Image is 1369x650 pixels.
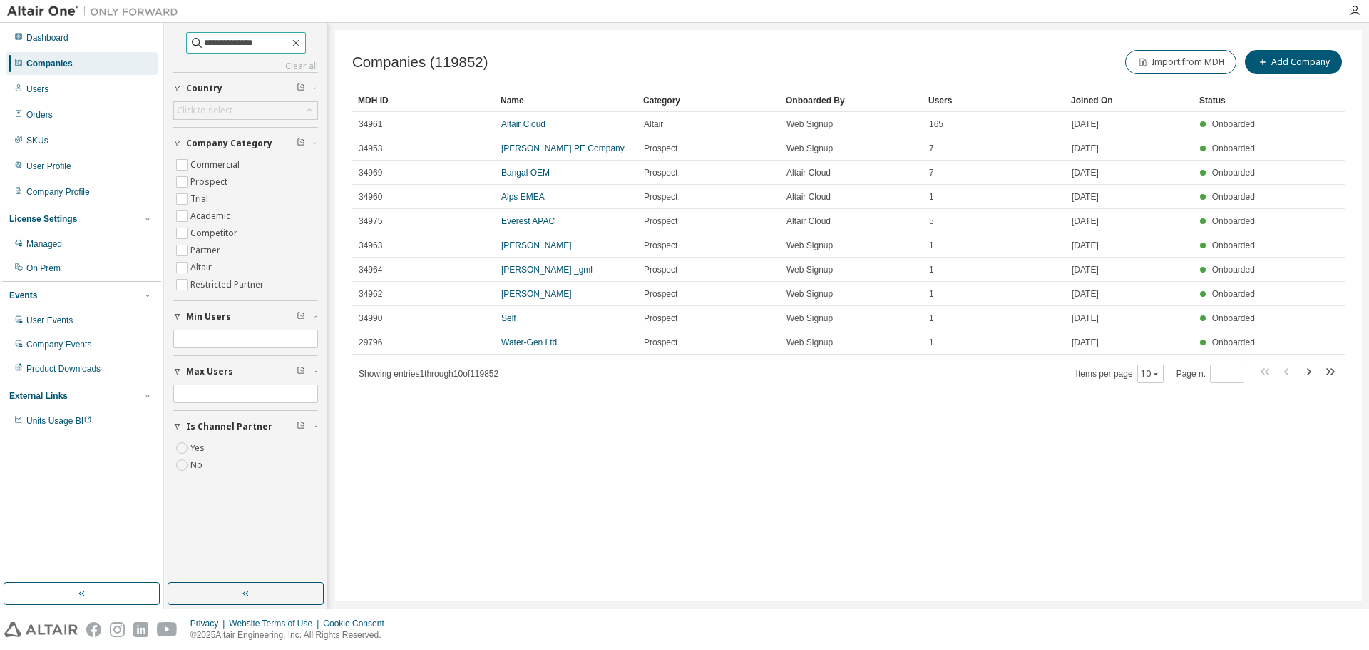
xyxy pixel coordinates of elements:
span: 29796 [359,337,382,348]
img: linkedin.svg [133,622,148,637]
span: 34975 [359,215,382,227]
span: Web Signup [786,264,833,275]
div: Managed [26,238,62,250]
div: Product Downloads [26,363,101,375]
span: Onboarded [1212,192,1255,202]
div: Dashboard [26,32,68,44]
div: Joined On [1071,89,1188,112]
span: 5 [929,215,934,227]
span: Is Channel Partner [186,421,272,432]
span: Items per page [1076,365,1164,383]
span: [DATE] [1072,215,1099,227]
span: Prospect [644,143,677,154]
span: Onboarded [1212,119,1255,129]
span: 34960 [359,191,382,203]
span: Altair Cloud [786,167,831,178]
a: Water-Gen Ltd. [501,337,560,347]
span: [DATE] [1072,167,1099,178]
span: 1 [929,191,934,203]
span: Altair [644,118,663,130]
a: Self [501,313,516,323]
a: Alps EMEA [501,192,545,202]
div: MDH ID [358,89,489,112]
span: [DATE] [1072,337,1099,348]
label: Commercial [190,156,242,173]
a: Everest APAC [501,216,555,226]
span: Clear filter [297,366,305,377]
div: Click to select [177,105,232,116]
span: 34953 [359,143,382,154]
span: Min Users [186,311,231,323]
span: [DATE] [1072,264,1099,275]
div: License Settings [9,213,77,225]
button: Max Users [173,356,318,387]
span: Clear filter [297,83,305,94]
span: 1 [929,288,934,300]
span: 34961 [359,118,382,130]
span: Prospect [644,288,677,300]
button: Add Company [1245,50,1342,74]
span: [DATE] [1072,143,1099,154]
div: Click to select [174,102,317,119]
span: Showing entries 1 through 10 of 119852 [359,369,498,379]
label: Partner [190,242,223,259]
div: External Links [9,390,68,402]
span: Page n. [1176,365,1244,383]
div: Onboarded By [786,89,917,112]
span: 34963 [359,240,382,251]
span: Web Signup [786,118,833,130]
span: 1 [929,313,934,324]
label: Prospect [190,173,230,191]
span: [DATE] [1072,118,1099,130]
label: Yes [190,440,207,457]
button: Min Users [173,301,318,332]
span: 34990 [359,313,382,324]
span: [DATE] [1072,313,1099,324]
span: Onboarded [1212,265,1255,275]
label: Academic [190,208,233,225]
a: [PERSON_NAME] _gml [501,265,593,275]
div: Cookie Consent [323,618,392,629]
span: Onboarded [1212,143,1255,153]
span: [DATE] [1072,240,1099,251]
span: Clear filter [297,138,305,149]
label: No [190,457,205,474]
span: 34964 [359,264,382,275]
span: Onboarded [1212,240,1255,250]
div: Events [9,290,37,301]
span: Prospect [644,313,677,324]
span: 7 [929,143,934,154]
span: Units Usage BI [26,416,92,426]
div: Company Profile [26,186,90,198]
img: facebook.svg [86,622,101,637]
span: Altair Cloud [786,191,831,203]
label: Altair [190,259,215,276]
span: Max Users [186,366,233,377]
img: instagram.svg [110,622,125,637]
button: 10 [1141,368,1160,380]
div: Orders [26,109,53,121]
span: 7 [929,167,934,178]
button: Company Category [173,128,318,159]
div: Companies [26,58,73,69]
span: 34969 [359,167,382,178]
label: Competitor [190,225,240,242]
label: Restricted Partner [190,276,267,293]
span: 1 [929,240,934,251]
div: On Prem [26,263,61,274]
span: 1 [929,337,934,348]
span: 165 [929,118,943,130]
div: Website Terms of Use [229,618,323,629]
div: User Events [26,315,73,326]
span: Web Signup [786,143,833,154]
img: youtube.svg [157,622,178,637]
span: [DATE] [1072,191,1099,203]
span: 34962 [359,288,382,300]
button: Is Channel Partner [173,411,318,442]
span: Companies (119852) [352,54,488,71]
label: Trial [190,191,211,208]
a: [PERSON_NAME] [501,240,572,250]
button: Import from MDH [1125,50,1236,74]
span: Web Signup [786,240,833,251]
span: 1 [929,264,934,275]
